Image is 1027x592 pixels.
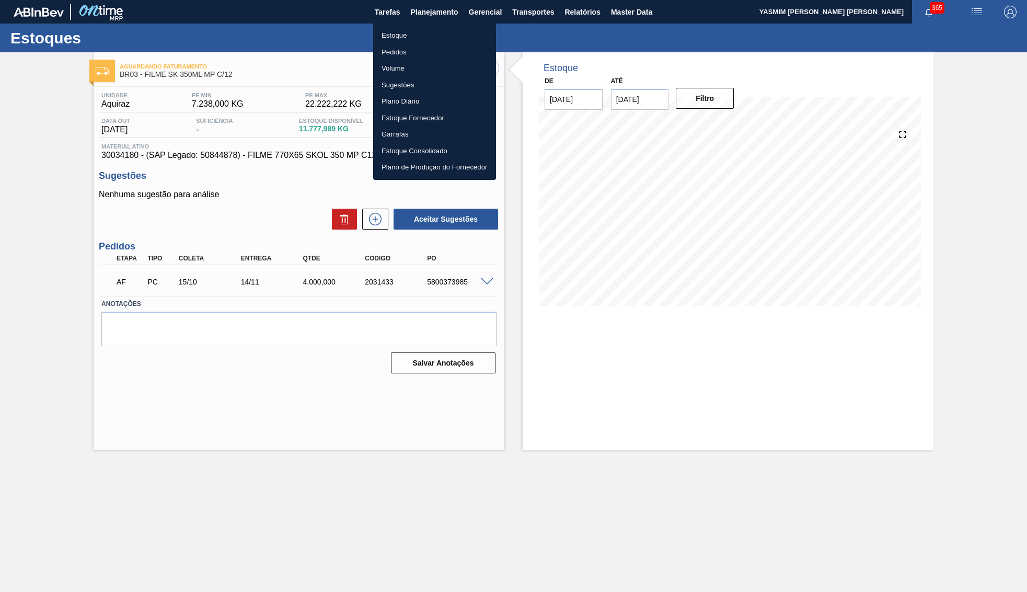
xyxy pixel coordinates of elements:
a: Volume [373,60,496,77]
a: Plano Diário [373,93,496,110]
a: Estoque Fornecedor [373,110,496,127]
a: Plano de Produção do Fornecedor [373,159,496,176]
a: Estoque [373,27,496,44]
a: Estoque Consolidado [373,143,496,160]
a: Pedidos [373,44,496,61]
a: Sugestões [373,77,496,94]
a: Garrafas [373,126,496,143]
